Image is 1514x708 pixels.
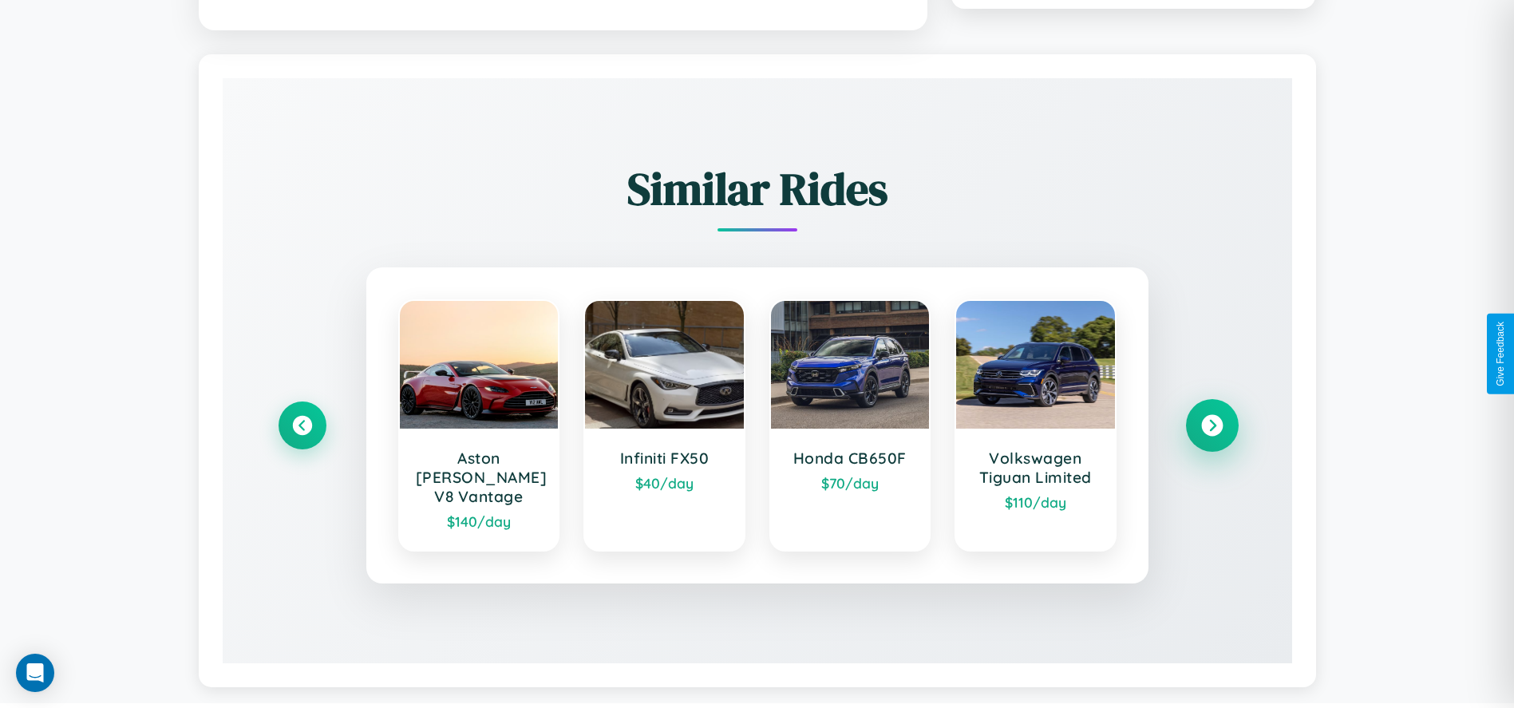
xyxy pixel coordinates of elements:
[1495,322,1506,386] div: Give Feedback
[972,449,1099,487] h3: Volkswagen Tiguan Limited
[601,474,728,492] div: $ 40 /day
[279,158,1236,220] h2: Similar Rides
[955,299,1117,552] a: Volkswagen Tiguan Limited$110/day
[416,512,543,530] div: $ 140 /day
[398,299,560,552] a: Aston [PERSON_NAME] V8 Vantage$140/day
[583,299,745,552] a: Infiniti FX50$40/day
[787,449,914,468] h3: Honda CB650F
[601,449,728,468] h3: Infiniti FX50
[972,493,1099,511] div: $ 110 /day
[416,449,543,506] h3: Aston [PERSON_NAME] V8 Vantage
[769,299,931,552] a: Honda CB650F$70/day
[787,474,914,492] div: $ 70 /day
[16,654,54,692] div: Open Intercom Messenger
